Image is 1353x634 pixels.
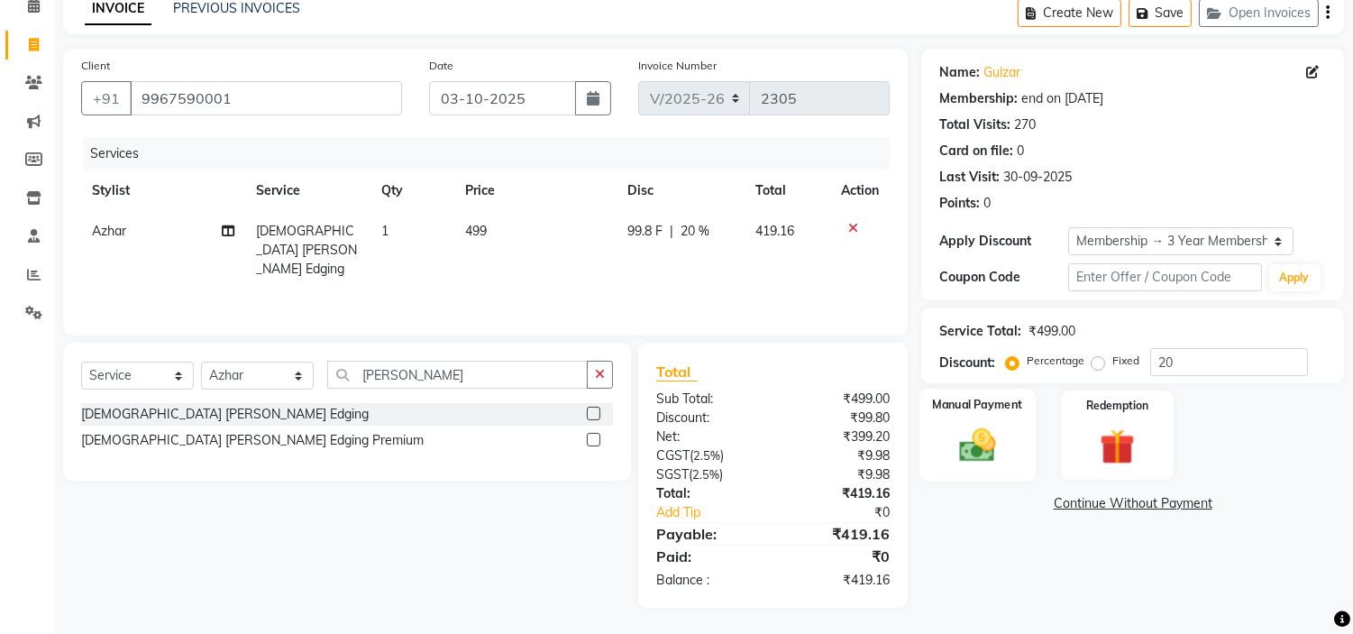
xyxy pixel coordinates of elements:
div: Net: [643,427,773,446]
div: Sub Total: [643,390,773,409]
span: SGST [656,466,689,482]
span: 2.5% [692,467,719,482]
span: 419.16 [755,223,794,239]
span: [DEMOGRAPHIC_DATA] [PERSON_NAME] Edging [256,223,357,277]
span: 99.8 F [627,222,663,241]
div: Payable: [643,523,773,545]
span: | [670,222,673,241]
div: ( ) [643,446,773,465]
div: 30-09-2025 [1003,168,1072,187]
div: Card on file: [939,142,1013,161]
span: 20 % [681,222,709,241]
span: Total [656,363,698,381]
div: Paid: [643,546,773,567]
th: Price [454,170,617,211]
th: Total [745,170,831,211]
div: ₹399.20 [773,427,904,446]
label: Manual Payment [933,396,1023,413]
div: ₹0 [795,503,904,522]
div: Membership: [939,89,1018,108]
div: ₹99.80 [773,409,904,427]
div: ₹419.16 [773,571,904,590]
span: CGST [656,447,690,464]
div: ₹419.16 [773,523,904,545]
div: 270 [1014,115,1036,134]
div: Coupon Code [939,268,1068,287]
label: Invoice Number [638,58,717,74]
div: ₹9.98 [773,446,904,465]
div: Discount: [939,354,995,372]
img: _cash.svg [948,425,1008,467]
div: Balance : [643,571,773,590]
th: Action [830,170,890,211]
th: Stylist [81,170,245,211]
th: Qty [370,170,454,211]
input: Search by Name/Mobile/Email/Code [130,81,402,115]
div: Total Visits: [939,115,1010,134]
label: Date [429,58,453,74]
div: ( ) [643,465,773,484]
div: ₹499.00 [1028,322,1075,341]
div: ₹0 [773,546,904,567]
label: Percentage [1027,353,1084,369]
div: Apply Discount [939,232,1068,251]
button: +91 [81,81,132,115]
input: Search or Scan [327,361,588,389]
div: Total: [643,484,773,503]
span: 499 [465,223,487,239]
label: Redemption [1086,398,1148,414]
label: Fixed [1112,353,1139,369]
div: ₹9.98 [773,465,904,484]
div: Name: [939,63,980,82]
th: Service [245,170,370,211]
a: Gulzar [983,63,1020,82]
div: ₹419.16 [773,484,904,503]
div: Services [83,137,903,170]
a: Add Tip [643,503,795,522]
img: _gift.svg [1089,425,1146,469]
div: end on [DATE] [1021,89,1103,108]
div: Service Total: [939,322,1021,341]
div: [DEMOGRAPHIC_DATA] [PERSON_NAME] Edging Premium [81,431,424,450]
span: 1 [381,223,389,239]
div: Points: [939,194,980,213]
span: 2.5% [693,448,720,463]
label: Client [81,58,110,74]
a: Continue Without Payment [925,494,1340,513]
div: 0 [983,194,991,213]
div: Last Visit: [939,168,1000,187]
span: Azhar [92,223,126,239]
div: [DEMOGRAPHIC_DATA] [PERSON_NAME] Edging [81,405,369,424]
div: ₹499.00 [773,390,904,409]
th: Disc [617,170,744,211]
div: Discount: [643,409,773,427]
input: Enter Offer / Coupon Code [1068,263,1261,291]
button: Apply [1269,264,1321,291]
div: 0 [1017,142,1024,161]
